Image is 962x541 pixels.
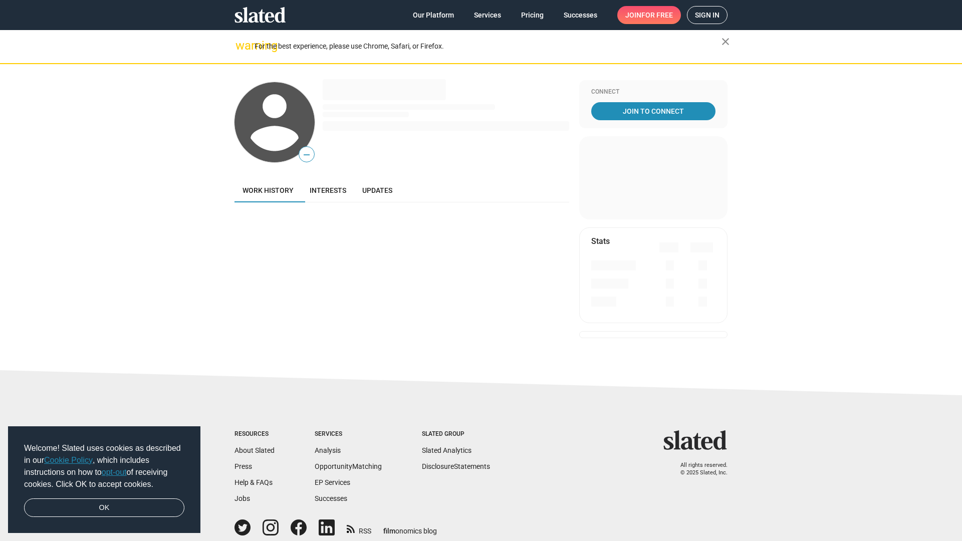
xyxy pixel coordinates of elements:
[422,462,490,470] a: DisclosureStatements
[466,6,509,24] a: Services
[243,186,294,194] span: Work history
[556,6,605,24] a: Successes
[641,6,673,24] span: for free
[591,236,610,246] mat-card-title: Stats
[315,446,341,454] a: Analysis
[315,494,347,502] a: Successes
[362,186,392,194] span: Updates
[383,518,437,536] a: filmonomics blog
[255,40,722,53] div: For the best experience, please use Chrome, Safari, or Firefox.
[234,178,302,202] a: Work history
[234,430,275,438] div: Resources
[687,6,728,24] a: Sign in
[413,6,454,24] span: Our Platform
[234,494,250,502] a: Jobs
[235,40,248,52] mat-icon: warning
[315,430,382,438] div: Services
[593,102,713,120] span: Join To Connect
[299,148,314,161] span: —
[354,178,400,202] a: Updates
[695,7,719,24] span: Sign in
[617,6,681,24] a: Joinfor free
[591,102,715,120] a: Join To Connect
[310,186,346,194] span: Interests
[564,6,597,24] span: Successes
[8,426,200,533] div: cookieconsent
[315,462,382,470] a: OpportunityMatching
[422,446,471,454] a: Slated Analytics
[234,446,275,454] a: About Slated
[625,6,673,24] span: Join
[422,430,490,438] div: Slated Group
[44,456,93,464] a: Cookie Policy
[302,178,354,202] a: Interests
[521,6,544,24] span: Pricing
[347,520,371,536] a: RSS
[383,527,395,535] span: film
[513,6,552,24] a: Pricing
[24,442,184,490] span: Welcome! Slated uses cookies as described in our , which includes instructions on how to of recei...
[315,478,350,486] a: EP Services
[405,6,462,24] a: Our Platform
[670,462,728,476] p: All rights reserved. © 2025 Slated, Inc.
[719,36,732,48] mat-icon: close
[234,462,252,470] a: Press
[234,478,273,486] a: Help & FAQs
[474,6,501,24] span: Services
[591,88,715,96] div: Connect
[102,468,127,476] a: opt-out
[24,498,184,517] a: dismiss cookie message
